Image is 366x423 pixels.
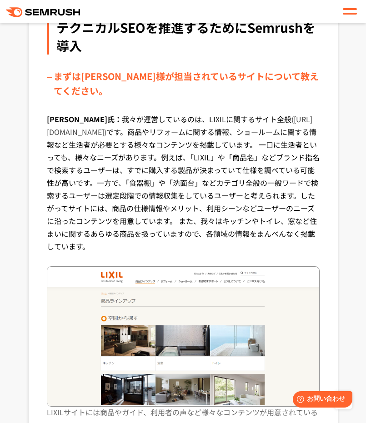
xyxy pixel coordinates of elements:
div: まずは[PERSON_NAME]様が担当されているサイトについて教えてください。 [47,69,320,98]
span: [PERSON_NAME]氏： [47,114,122,124]
p: 我々が運営しているのは、LIXILに関するサイト全般 です。商品やリフォームに関する情報、ショールームに関する情報など生活者が必要とする様々なコンテンツを掲載しています。 一口に生活者といっても... [47,113,320,266]
div: テクニカルSEOを推進するためにSemrushを導入 [47,18,320,55]
iframe: Help widget launcher [285,388,356,413]
a: ([URL][DOMAIN_NAME]) [47,114,312,137]
img: lixil_site [47,266,320,407]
